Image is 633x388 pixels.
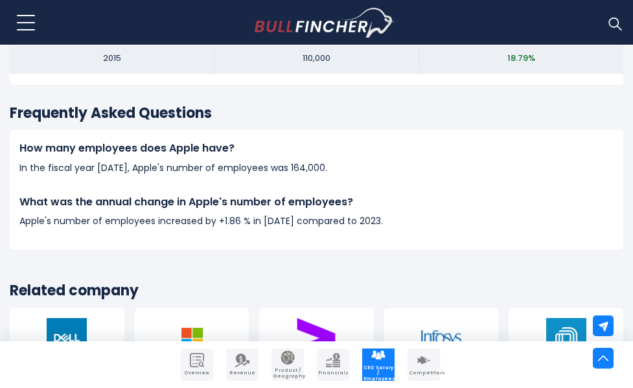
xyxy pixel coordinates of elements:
[421,318,461,358] img: INFY logo
[259,308,374,386] a: Accenture plc
[47,318,87,358] img: DELL logo
[317,348,349,381] a: Company Financials
[409,371,439,376] span: Competitors
[181,348,213,381] a: Company Overview
[362,348,395,381] a: Company Employees
[227,371,257,376] span: Revenue
[255,8,395,38] img: Bullfincher logo
[19,214,614,228] p: Apple's number of employees increased by +1.86 % in [DATE] compared to 2023.
[10,282,623,301] h3: Related company
[546,318,586,358] img: AMAT logo
[135,308,249,386] a: Microsoft Corporation
[271,348,304,381] a: Company Product/Geography
[363,365,393,382] span: CEO Salary / Employees
[273,368,303,379] span: Product / Geography
[509,308,623,386] a: Applied Materials
[19,195,614,209] h4: What was the annual change in Apple's number of employees?
[408,348,440,381] a: Company Competitors
[172,318,212,358] img: MSFT logo
[10,104,623,123] h3: Frequently Asked Questions
[384,308,499,386] a: Infosys Limited
[214,43,419,74] td: 110,000
[226,348,259,381] a: Company Revenue
[10,308,124,386] a: Dell Technologies
[255,8,394,38] a: Go to homepage
[182,371,212,376] span: Overview
[507,52,535,64] span: 18.79%
[10,43,214,74] td: 2015
[318,371,348,376] span: Financials
[19,141,614,155] h4: How many employees does Apple have?
[296,318,336,358] img: ACN logo
[19,161,614,175] p: In the fiscal year [DATE], Apple's number of employees was 164,000.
